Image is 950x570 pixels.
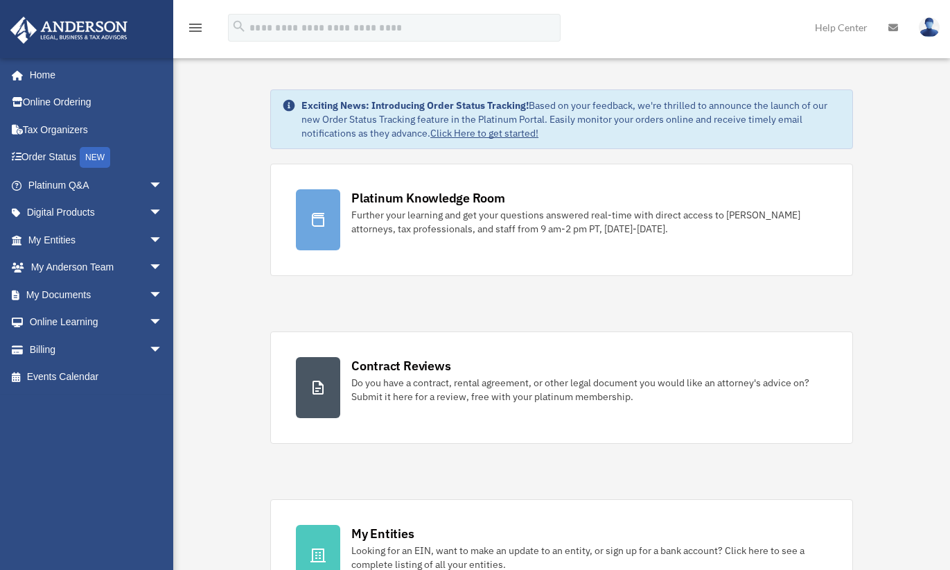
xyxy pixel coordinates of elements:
span: arrow_drop_down [149,199,177,227]
a: My Entitiesarrow_drop_down [10,226,184,254]
a: Events Calendar [10,363,184,391]
a: Contract Reviews Do you have a contract, rental agreement, or other legal document you would like... [270,331,853,444]
a: Digital Productsarrow_drop_down [10,199,184,227]
span: arrow_drop_down [149,336,177,364]
a: Platinum Q&Aarrow_drop_down [10,171,184,199]
div: Further your learning and get your questions answered real-time with direct access to [PERSON_NAM... [351,208,827,236]
span: arrow_drop_down [149,171,177,200]
span: arrow_drop_down [149,281,177,309]
div: Do you have a contract, rental agreement, or other legal document you would like an attorney's ad... [351,376,827,404]
a: Online Learningarrow_drop_down [10,309,184,336]
strong: Exciting News: Introducing Order Status Tracking! [301,99,529,112]
div: Platinum Knowledge Room [351,189,505,207]
img: User Pic [919,17,940,37]
i: search [231,19,247,34]
a: My Anderson Teamarrow_drop_down [10,254,184,282]
span: arrow_drop_down [149,226,177,254]
div: Based on your feedback, we're thrilled to announce the launch of our new Order Status Tracking fe... [301,98,841,140]
img: Anderson Advisors Platinum Portal [6,17,132,44]
a: Online Ordering [10,89,184,116]
a: Billingarrow_drop_down [10,336,184,363]
a: menu [187,24,204,36]
div: NEW [80,147,110,168]
span: arrow_drop_down [149,254,177,282]
i: menu [187,19,204,36]
span: arrow_drop_down [149,309,177,337]
a: Platinum Knowledge Room Further your learning and get your questions answered real-time with dire... [270,164,853,276]
div: Contract Reviews [351,357,450,374]
a: Order StatusNEW [10,144,184,172]
a: Click Here to get started! [430,127,538,139]
div: My Entities [351,525,414,542]
a: Tax Organizers [10,116,184,144]
a: Home [10,61,177,89]
a: My Documentsarrow_drop_down [10,281,184,309]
